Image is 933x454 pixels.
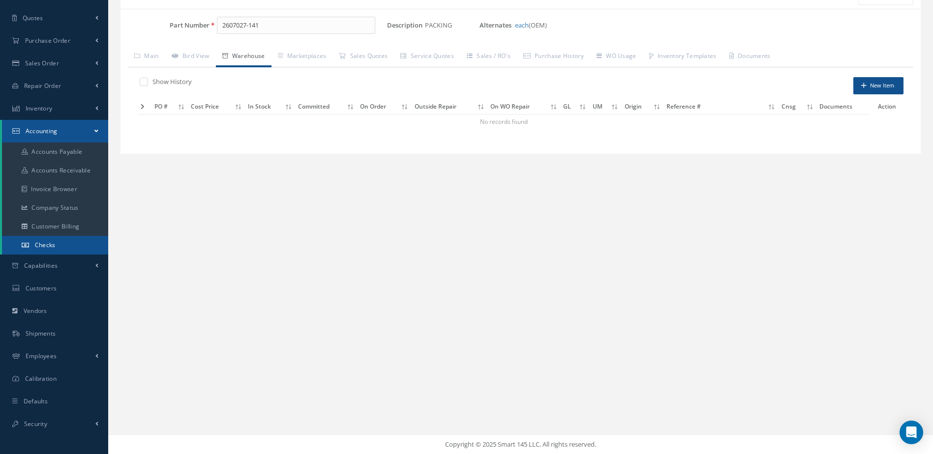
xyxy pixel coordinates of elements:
div: Show and not show all detail with stock [138,77,513,88]
span: Calibration [25,374,57,383]
th: Outside Repair [412,99,488,114]
a: Invoice Browser [2,180,108,199]
span: Purchase Order [25,36,70,45]
th: Origin [622,99,664,114]
th: On WO Repair [487,99,560,114]
a: Marketplaces [271,47,333,67]
a: Sales Quotes [332,47,394,67]
div: Open Intercom Messenger [900,421,923,444]
a: Checks [2,236,108,255]
th: PO # [151,99,188,114]
span: Capabilities [24,261,58,270]
button: New Item [853,77,903,94]
th: Cnsg [779,99,816,114]
span: Shipments [26,329,56,338]
span: PACKING [425,17,456,34]
a: Main [128,47,165,67]
span: Employees [26,352,57,360]
span: Customers [26,284,57,292]
span: Checks [35,241,56,249]
span: Sales Order [25,59,59,67]
a: Purchase History [517,47,590,67]
a: Bird View [165,47,216,67]
a: WO Usage [590,47,643,67]
a: each [515,21,529,29]
a: Accounting [2,120,108,142]
a: Accounts Receivable [2,161,108,180]
th: Cost Price [188,99,245,114]
span: Vendors [24,307,47,315]
span: Defaults [24,397,48,405]
span: Security [24,420,47,428]
label: Description [387,22,422,29]
label: Part Number [120,22,210,29]
label: Alternates [480,22,513,29]
th: Reference # [663,99,779,114]
a: Documents [723,47,777,67]
span: Accounting [26,127,58,135]
a: Warehouse [216,47,271,67]
th: GL [560,99,589,114]
a: Customer Billing [2,217,108,236]
span: (OEM) [515,21,547,29]
th: Committed [295,99,357,114]
span: Repair Order [24,82,61,90]
a: Sales / RO's [460,47,517,67]
span: Inventory [26,104,53,113]
td: No records found [138,114,870,129]
a: Accounts Payable [2,142,108,161]
a: Inventory Templates [643,47,723,67]
th: UM [590,99,622,114]
th: Documents [816,99,870,114]
label: Show History [150,77,192,86]
th: On Order [357,99,412,114]
div: Copyright © 2025 Smart 145 LLC. All rights reserved. [118,440,923,450]
th: Action [870,99,903,114]
a: Service Quotes [394,47,460,67]
a: Company Status [2,199,108,217]
span: Quotes [23,14,43,22]
th: In Stock [245,99,295,114]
